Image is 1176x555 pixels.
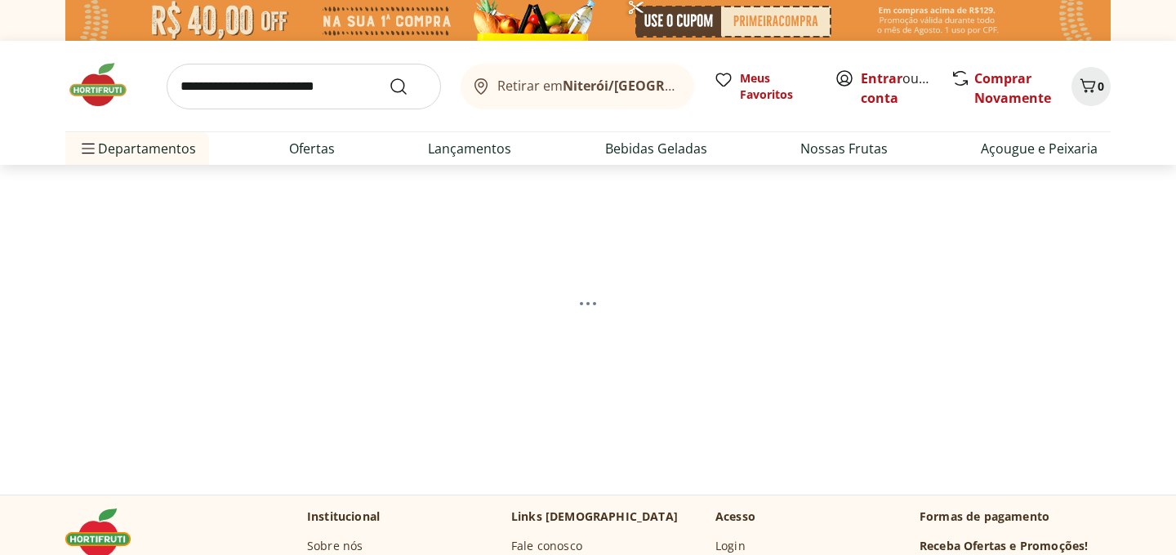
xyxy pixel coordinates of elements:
[289,139,335,158] a: Ofertas
[65,60,147,109] img: Hortifruti
[861,69,933,108] span: ou
[497,78,678,93] span: Retirar em
[1071,67,1111,106] button: Carrinho
[511,538,582,554] a: Fale conosco
[981,139,1098,158] a: Açougue e Peixaria
[1098,78,1104,94] span: 0
[78,129,98,168] button: Menu
[605,139,707,158] a: Bebidas Geladas
[920,508,1111,525] p: Formas de pagamento
[511,508,678,525] p: Links [DEMOGRAPHIC_DATA]
[715,508,755,525] p: Acesso
[307,538,363,554] a: Sobre nós
[461,64,694,109] button: Retirar emNiterói/[GEOGRAPHIC_DATA]
[307,508,380,525] p: Institucional
[78,129,196,168] span: Departamentos
[715,538,746,554] a: Login
[389,77,428,96] button: Submit Search
[800,139,888,158] a: Nossas Frutas
[974,69,1051,107] a: Comprar Novamente
[167,64,441,109] input: search
[861,69,902,87] a: Entrar
[861,69,951,107] a: Criar conta
[563,77,749,95] b: Niterói/[GEOGRAPHIC_DATA]
[920,538,1088,554] h3: Receba Ofertas e Promoções!
[428,139,511,158] a: Lançamentos
[714,70,815,103] a: Meus Favoritos
[740,70,815,103] span: Meus Favoritos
